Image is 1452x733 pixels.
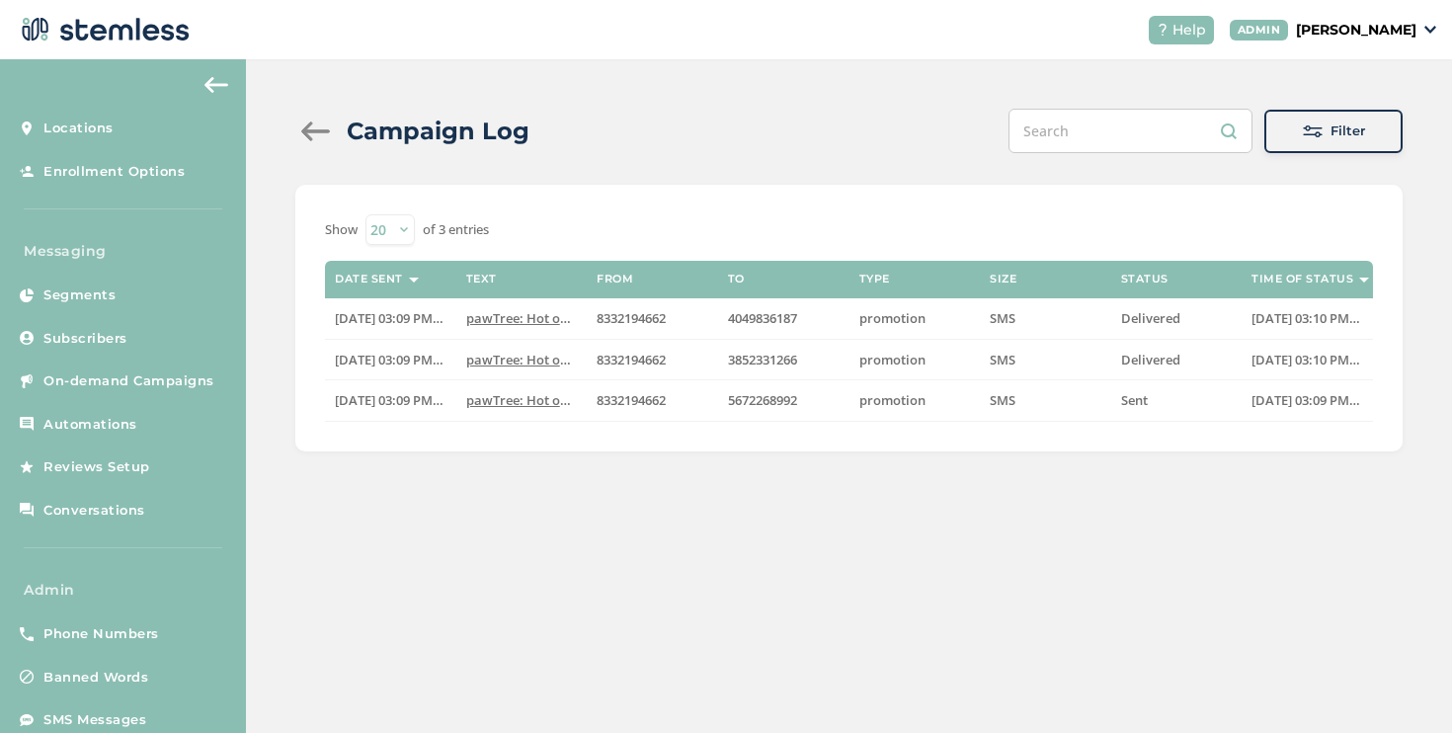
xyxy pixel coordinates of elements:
[1359,278,1369,283] img: icon-sort-1e1d7615.svg
[1251,273,1353,285] label: Time of Status
[859,391,926,409] span: promotion
[597,352,708,368] label: 8332194662
[728,391,797,409] span: 5672268992
[1251,392,1363,409] label: 09/30/2025 03:09 PM CDT
[1251,391,1377,409] span: [DATE] 03:09 PM CDT
[859,392,971,409] label: promotion
[335,392,446,409] label: 09/30/2025 03:09 PM CDT
[466,309,793,327] span: pawTree: Hot off the press! Check the monthly news...
[1331,122,1365,141] span: Filter
[1251,351,1377,368] span: [DATE] 03:10 PM CDT
[335,391,460,409] span: [DATE] 03:09 PM CDT
[466,392,578,409] label: pawTree: Hot off the press! Check the monthly news...
[204,77,228,93] img: icon-arrow-back-accent-c549486e.svg
[990,391,1015,409] span: SMS
[409,278,419,283] img: icon-sort-1e1d7615.svg
[859,273,890,285] label: Type
[347,114,529,149] h2: Campaign Log
[728,392,840,409] label: 5672268992
[1157,24,1169,36] img: icon-help-white-03924b79.svg
[859,309,926,327] span: promotion
[43,710,146,730] span: SMS Messages
[1008,109,1252,153] input: Search
[1121,352,1233,368] label: Delivered
[597,392,708,409] label: 8332194662
[1121,391,1148,409] span: Sent
[990,309,1015,327] span: SMS
[728,309,797,327] span: 4049836187
[43,371,214,391] span: On-demand Campaigns
[728,352,840,368] label: 3852331266
[1353,638,1452,733] iframe: Chat Widget
[43,668,148,688] span: Banned Words
[990,392,1101,409] label: SMS
[597,310,708,327] label: 8332194662
[335,310,446,327] label: 09/30/2025 03:09 PM CDT
[466,273,497,285] label: Text
[325,220,358,240] label: Show
[728,310,840,327] label: 4049836187
[423,220,489,240] label: of 3 entries
[1121,273,1169,285] label: Status
[335,309,460,327] span: [DATE] 03:09 PM CDT
[43,162,185,182] span: Enrollment Options
[1121,310,1233,327] label: Delivered
[859,352,971,368] label: promotion
[990,352,1101,368] label: SMS
[16,10,190,49] img: logo-dark-0685b13c.svg
[43,501,145,521] span: Conversations
[597,391,666,409] span: 8332194662
[597,351,666,368] span: 8332194662
[466,391,793,409] span: pawTree: Hot off the press! Check the monthly news...
[43,415,137,435] span: Automations
[1121,392,1233,409] label: Sent
[859,351,926,368] span: promotion
[466,351,793,368] span: pawTree: Hot off the press! Check the monthly news...
[1172,20,1206,41] span: Help
[43,457,150,477] span: Reviews Setup
[335,273,403,285] label: Date Sent
[466,352,578,368] label: pawTree: Hot off the press! Check the monthly news...
[1121,309,1180,327] span: Delivered
[1121,351,1180,368] span: Delivered
[43,624,159,644] span: Phone Numbers
[1424,26,1436,34] img: icon_down-arrow-small-66adaf34.svg
[43,119,114,138] span: Locations
[43,285,116,305] span: Segments
[335,351,460,368] span: [DATE] 03:09 PM CDT
[466,310,578,327] label: pawTree: Hot off the press! Check the monthly news...
[597,273,633,285] label: From
[1264,110,1403,153] button: Filter
[1251,309,1377,327] span: [DATE] 03:10 PM CDT
[990,351,1015,368] span: SMS
[728,273,745,285] label: To
[1251,310,1363,327] label: 09/30/2025 03:10 PM CDT
[43,329,127,349] span: Subscribers
[990,273,1016,285] label: Size
[1251,352,1363,368] label: 09/30/2025 03:10 PM CDT
[728,351,797,368] span: 3852331266
[859,310,971,327] label: promotion
[990,310,1101,327] label: SMS
[335,352,446,368] label: 09/30/2025 03:09 PM CDT
[597,309,666,327] span: 8332194662
[1230,20,1289,41] div: ADMIN
[1296,20,1416,41] p: [PERSON_NAME]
